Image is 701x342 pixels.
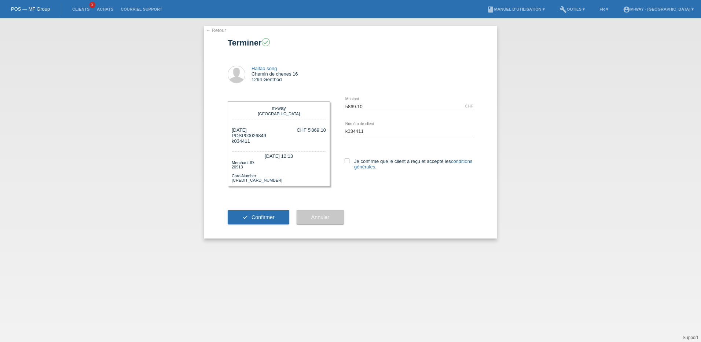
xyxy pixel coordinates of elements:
[683,335,698,340] a: Support
[297,210,344,224] button: Annuler
[232,138,250,144] span: k034411
[11,6,50,12] a: POS — MF Group
[487,6,494,13] i: book
[619,7,697,11] a: account_circlem-way - [GEOGRAPHIC_DATA] ▾
[232,160,326,182] div: Merchant-ID: 20913 Card-Number: [CREDIT_CARD_NUMBER]
[234,105,324,111] div: m-way
[596,7,612,11] a: FR ▾
[69,7,93,11] a: Clients
[311,214,329,220] span: Annuler
[89,2,95,8] span: 3
[234,111,324,116] div: [GEOGRAPHIC_DATA]
[252,66,277,71] a: Haitao song
[483,7,548,11] a: bookManuel d’utilisation ▾
[93,7,117,11] a: Achats
[354,159,472,170] a: conditions générales
[232,151,326,160] div: [DATE] 12:13
[252,214,275,220] span: Confirmer
[345,159,473,170] label: Je confirme que le client a reçu et accepté les .
[228,210,289,224] button: check Confirmer
[559,6,567,13] i: build
[252,66,298,82] div: Chemin de chenes 16 1294 Genthod
[242,214,248,220] i: check
[228,38,473,47] h1: Terminer
[263,39,269,46] i: check
[206,28,226,33] a: ← Retour
[465,104,473,108] div: CHF
[623,6,630,13] i: account_circle
[556,7,588,11] a: buildOutils ▾
[117,7,166,11] a: Courriel Support
[232,127,266,144] div: [DATE] POSP00026849
[297,127,326,133] div: CHF 5'869.10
